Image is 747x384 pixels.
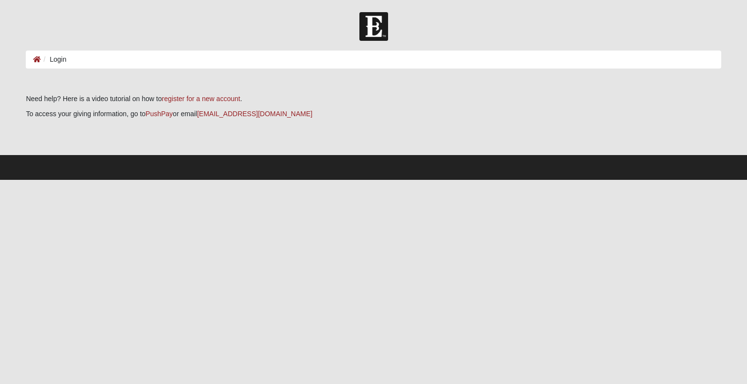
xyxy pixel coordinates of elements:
[41,54,66,65] li: Login
[197,110,312,118] a: [EMAIL_ADDRESS][DOMAIN_NAME]
[359,12,388,41] img: Church of Eleven22 Logo
[145,110,173,118] a: PushPay
[26,109,721,119] p: To access your giving information, go to or email
[162,95,240,103] a: register for a new account
[26,94,721,104] p: Need help? Here is a video tutorial on how to .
